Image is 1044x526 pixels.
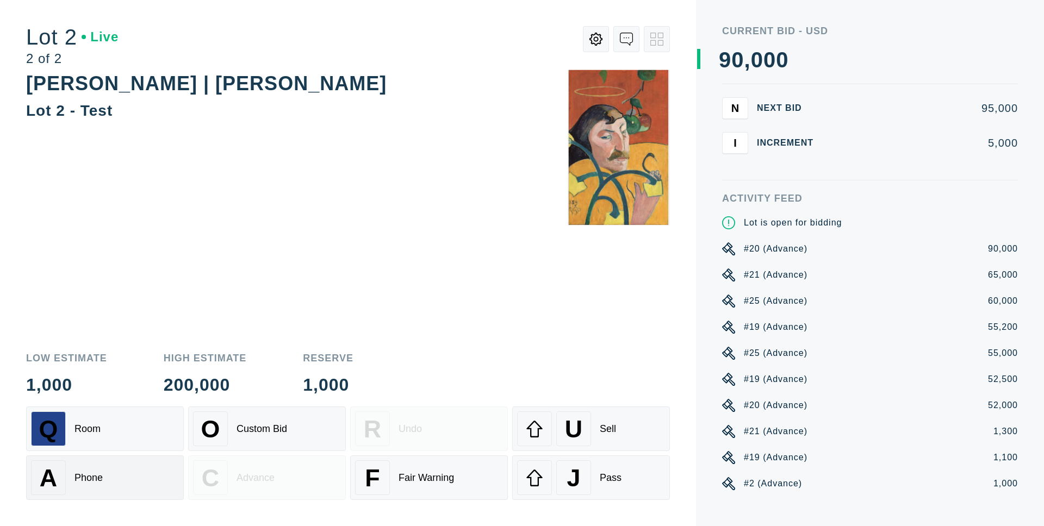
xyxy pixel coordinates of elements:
div: Lot is open for bidding [744,216,842,229]
div: , [744,49,751,266]
div: 0 [776,49,788,71]
div: High Estimate [164,353,247,363]
span: N [731,102,739,114]
span: J [567,464,580,492]
div: Live [82,30,119,43]
div: 90,000 [988,242,1018,255]
div: 55,000 [988,347,1018,360]
div: Pass [600,472,622,484]
button: CAdvance [188,455,346,500]
div: Next Bid [757,104,822,112]
div: Custom Bid [237,423,287,435]
button: JPass [512,455,670,500]
div: Phone [74,472,103,484]
div: Advance [237,472,275,484]
div: #19 (Advance) [744,451,807,464]
div: 1,300 [993,425,1018,438]
span: F [365,464,380,492]
div: #25 (Advance) [744,347,807,360]
div: #2 (Advance) [744,477,802,490]
button: RUndo [350,406,508,451]
button: APhone [26,455,184,500]
div: 200,000 [164,376,247,393]
button: N [722,97,748,119]
span: I [734,136,737,149]
div: Fair Warning [399,472,454,484]
span: U [565,415,582,443]
div: 0 [763,49,776,71]
div: 52,500 [988,373,1018,386]
div: 2 of 2 [26,52,119,65]
div: #20 (Advance) [744,399,807,412]
div: 60,000 [988,295,1018,308]
div: Current Bid - USD [722,26,1018,36]
div: 55,200 [988,321,1018,334]
div: 1,100 [993,451,1018,464]
div: #21 (Advance) [744,268,807,281]
div: 1,000 [993,477,1018,490]
div: #21 (Advance) [744,425,807,438]
div: 5,000 [831,137,1018,148]
button: QRoom [26,406,184,451]
span: C [202,464,219,492]
span: O [201,415,220,443]
div: #19 (Advance) [744,373,807,386]
div: #19 (Advance) [744,321,807,334]
span: A [40,464,57,492]
div: Sell [600,423,616,435]
div: Reserve [303,353,353,363]
span: Q [39,415,58,443]
div: 65,000 [988,268,1018,281]
div: 1,000 [26,376,107,393]
span: R [364,415,381,443]
div: 52,000 [988,399,1018,412]
div: 95,000 [831,103,1018,114]
div: 0 [751,49,763,71]
button: OCustom Bid [188,406,346,451]
div: 0 [731,49,744,71]
button: I [722,132,748,154]
button: FFair Warning [350,455,508,500]
div: [PERSON_NAME] | [PERSON_NAME] [26,72,387,95]
div: Activity Feed [722,193,1018,203]
div: Low Estimate [26,353,107,363]
div: #20 (Advance) [744,242,807,255]
div: Lot 2 - Test [26,102,113,119]
div: 1,000 [303,376,353,393]
div: Lot 2 [26,26,119,48]
div: Increment [757,139,822,147]
div: 9 [719,49,731,71]
div: Room [74,423,101,435]
button: USell [512,406,670,451]
div: #25 (Advance) [744,295,807,308]
div: Undo [399,423,422,435]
